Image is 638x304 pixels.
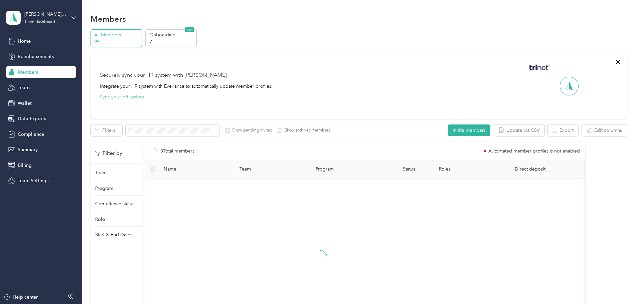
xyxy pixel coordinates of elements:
[94,31,140,38] p: All Members
[18,177,48,184] span: Team Settings
[160,147,194,155] p: 0 Total members
[100,83,273,90] div: Integrate your HR system with Everlance to automatically update member profiles.
[18,69,38,76] span: Members
[509,160,585,179] th: Direct deposit
[149,38,195,45] p: 7
[95,231,132,238] p: Start & End Dates
[234,160,310,179] th: Team
[601,267,638,304] iframe: Everlance-gr Chat Button Frame
[528,63,551,72] img: Trinet
[100,71,227,79] div: Securely sync your HR system with [PERSON_NAME]
[18,162,32,169] span: Billing
[539,71,562,85] img: Line Left Up
[590,61,606,69] img: ADP
[94,38,140,45] p: 95
[576,71,600,85] img: Line Right Up
[488,149,580,154] span: Automated member profiles is not enabled
[164,166,229,172] span: Name
[18,53,54,60] span: Reimbursements
[434,160,509,179] th: Roles
[95,185,113,192] p: Program
[310,160,384,179] th: Program
[541,87,565,101] img: Line Left Down
[4,294,38,301] button: Help center
[95,149,122,158] p: Filter by
[185,27,194,32] span: NEW
[18,100,32,107] span: Wallet
[100,93,144,100] button: Sync your HR system
[582,124,627,136] button: Edit columns
[448,124,490,136] button: Invite members
[587,102,617,107] img: BambooHR
[525,100,548,109] img: Workday
[95,216,105,223] p: Role
[24,11,66,18] div: [PERSON_NAME] Distributors
[578,87,601,101] img: Line Right Down
[18,84,31,91] span: Teams
[95,169,107,176] p: Team
[91,15,126,22] h1: Members
[384,160,434,179] th: Status
[91,124,122,136] button: Filters
[230,127,272,133] label: Show pending invites
[494,124,544,136] button: Update via CSV
[18,38,31,45] span: Home
[548,124,578,136] button: Export
[18,146,38,153] span: Summary
[282,127,330,133] label: Show archived members
[18,131,44,138] span: Compliance
[18,115,46,122] span: Data Exports
[95,200,134,207] p: Compliance status
[149,31,195,38] p: Onboarding
[158,160,234,179] th: Name
[24,20,55,24] div: Team dashboard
